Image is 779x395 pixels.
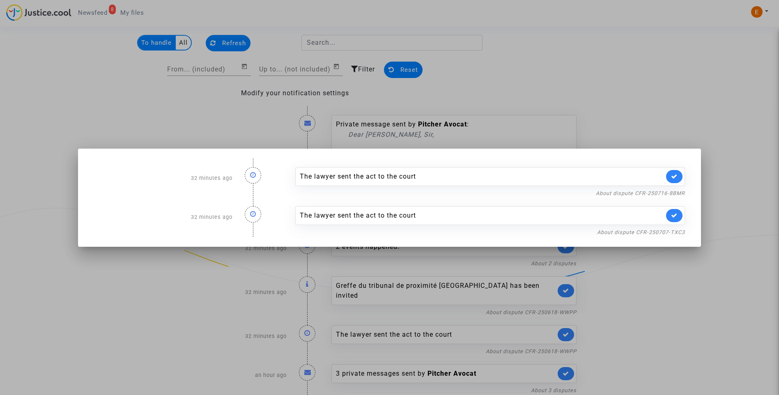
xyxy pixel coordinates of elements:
div: 32 minutes ago [88,198,239,237]
div: 32 minutes ago [88,159,239,198]
a: About dispute CFR-250716-8BMR [596,190,685,196]
a: About dispute CFR-250707-TXC3 [597,229,685,235]
div: The lawyer sent the act to the court [300,211,664,220]
div: The lawyer sent the act to the court [300,172,664,181]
